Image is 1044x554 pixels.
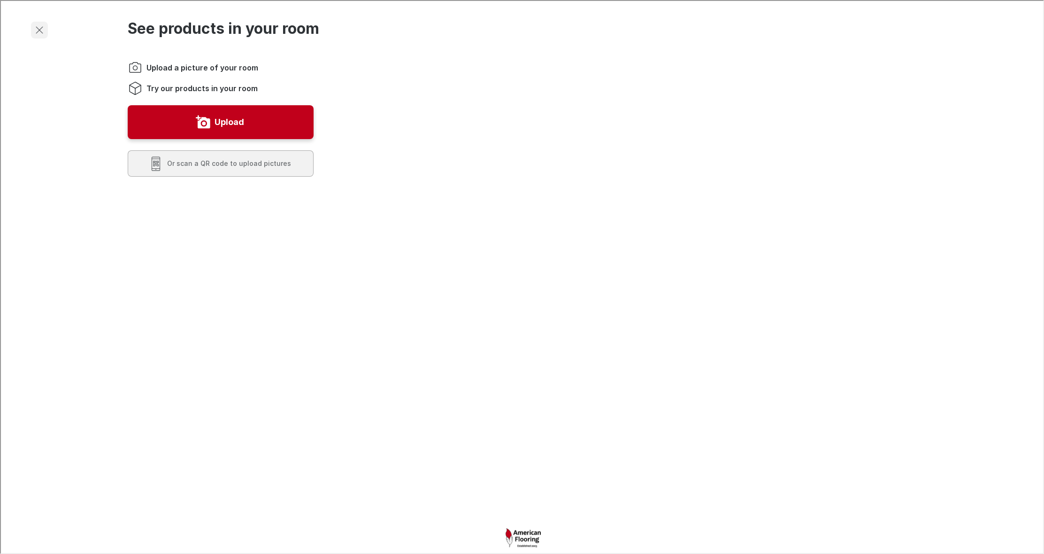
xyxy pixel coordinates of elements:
span: Upload a picture of your room [146,62,257,72]
button: Exit visualizer [30,21,47,38]
span: Try our products in your room [146,82,257,93]
button: Upload a picture of your room [127,104,313,138]
a: Visit American Flooring homepage [484,527,559,547]
button: Scan a QR code to upload pictures [127,149,313,176]
ol: Instructions [127,59,313,95]
label: Upload [214,114,243,129]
